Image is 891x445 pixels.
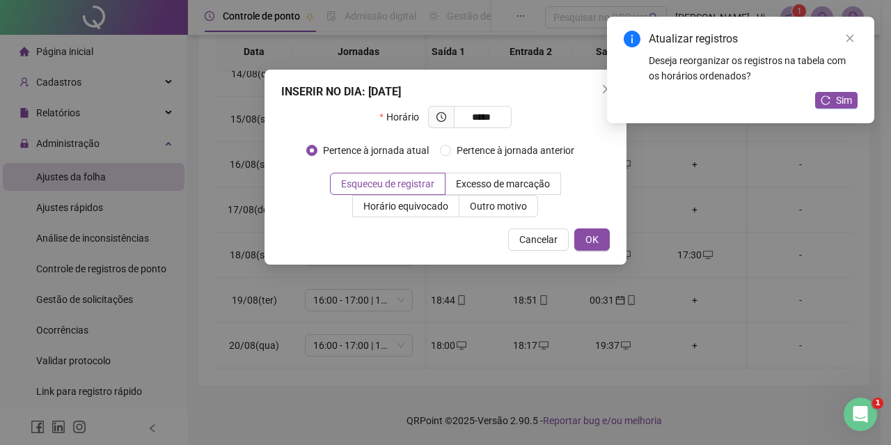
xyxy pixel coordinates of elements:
[815,92,858,109] button: Sim
[649,53,858,84] div: Deseja reorganizar os registros na tabela com os horários ordenados?
[519,232,558,247] span: Cancelar
[363,201,448,212] span: Horário equivocado
[451,143,580,158] span: Pertence à jornada anterior
[601,84,613,95] span: close
[436,112,446,122] span: clock-circle
[456,178,550,189] span: Excesso de marcação
[872,398,883,409] span: 1
[836,93,852,108] span: Sim
[317,143,434,158] span: Pertence à jornada atual
[821,95,830,105] span: reload
[585,232,599,247] span: OK
[649,31,858,47] div: Atualizar registros
[845,33,855,43] span: close
[596,78,618,100] button: Close
[844,398,877,431] iframe: Intercom live chat
[281,84,610,100] div: INSERIR NO DIA : [DATE]
[574,228,610,251] button: OK
[470,201,527,212] span: Outro motivo
[842,31,858,46] a: Close
[508,228,569,251] button: Cancelar
[624,31,640,47] span: info-circle
[341,178,434,189] span: Esqueceu de registrar
[379,106,427,128] label: Horário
